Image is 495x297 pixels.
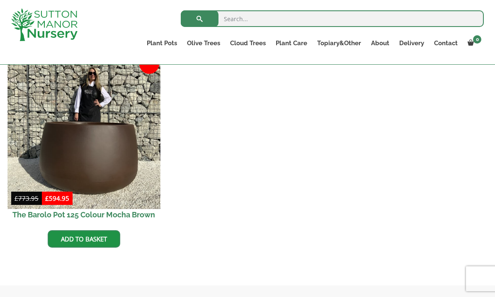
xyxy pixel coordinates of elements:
[7,56,160,209] img: The Barolo Pot 125 Colour Mocha Brown
[312,37,366,49] a: Topiary&Other
[182,37,225,49] a: Olive Trees
[11,60,157,224] a: Sale! The Barolo Pot 125 Colour Mocha Brown
[45,194,69,202] bdi: 594.95
[429,37,463,49] a: Contact
[394,37,429,49] a: Delivery
[11,205,157,224] h2: The Barolo Pot 125 Colour Mocha Brown
[15,194,18,202] span: £
[15,194,39,202] bdi: 773.95
[48,230,120,248] a: Add to basket: “The Barolo Pot 125 Colour Mocha Brown”
[11,8,78,41] img: logo
[142,37,182,49] a: Plant Pots
[463,37,484,49] a: 0
[271,37,312,49] a: Plant Care
[473,35,481,44] span: 0
[366,37,394,49] a: About
[45,194,49,202] span: £
[225,37,271,49] a: Cloud Trees
[181,10,484,27] input: Search...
